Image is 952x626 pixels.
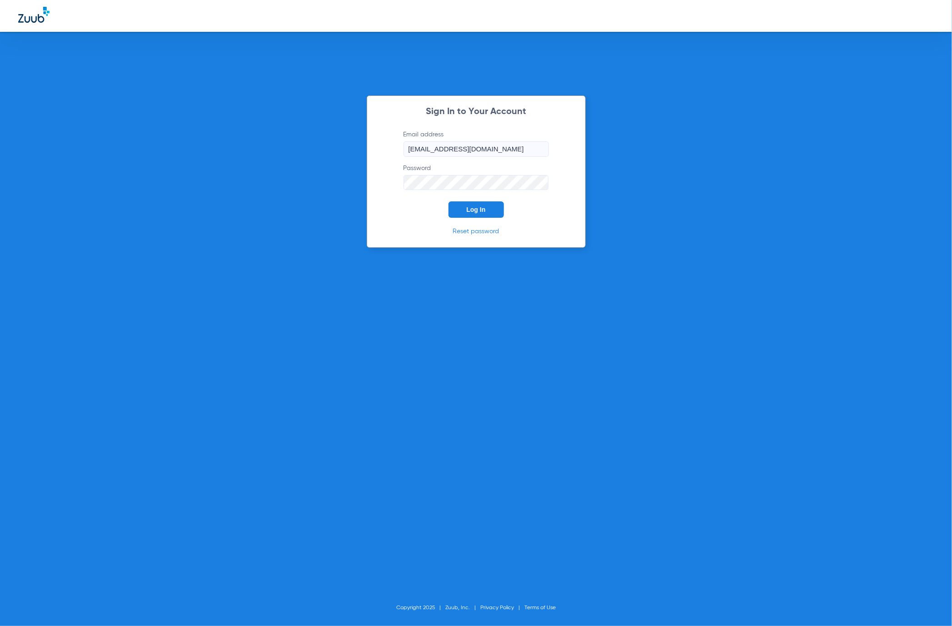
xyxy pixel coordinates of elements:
li: Zuub, Inc. [445,603,480,612]
li: Copyright 2025 [396,603,445,612]
input: Password [404,175,549,190]
h2: Sign In to Your Account [390,107,563,116]
label: Email address [404,130,549,157]
button: Log In [449,201,504,218]
input: Email address [404,141,549,157]
span: Log In [467,206,486,213]
a: Privacy Policy [480,605,514,611]
a: Terms of Use [524,605,556,611]
img: Zuub Logo [18,7,50,23]
label: Password [404,164,549,190]
a: Reset password [453,228,499,235]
